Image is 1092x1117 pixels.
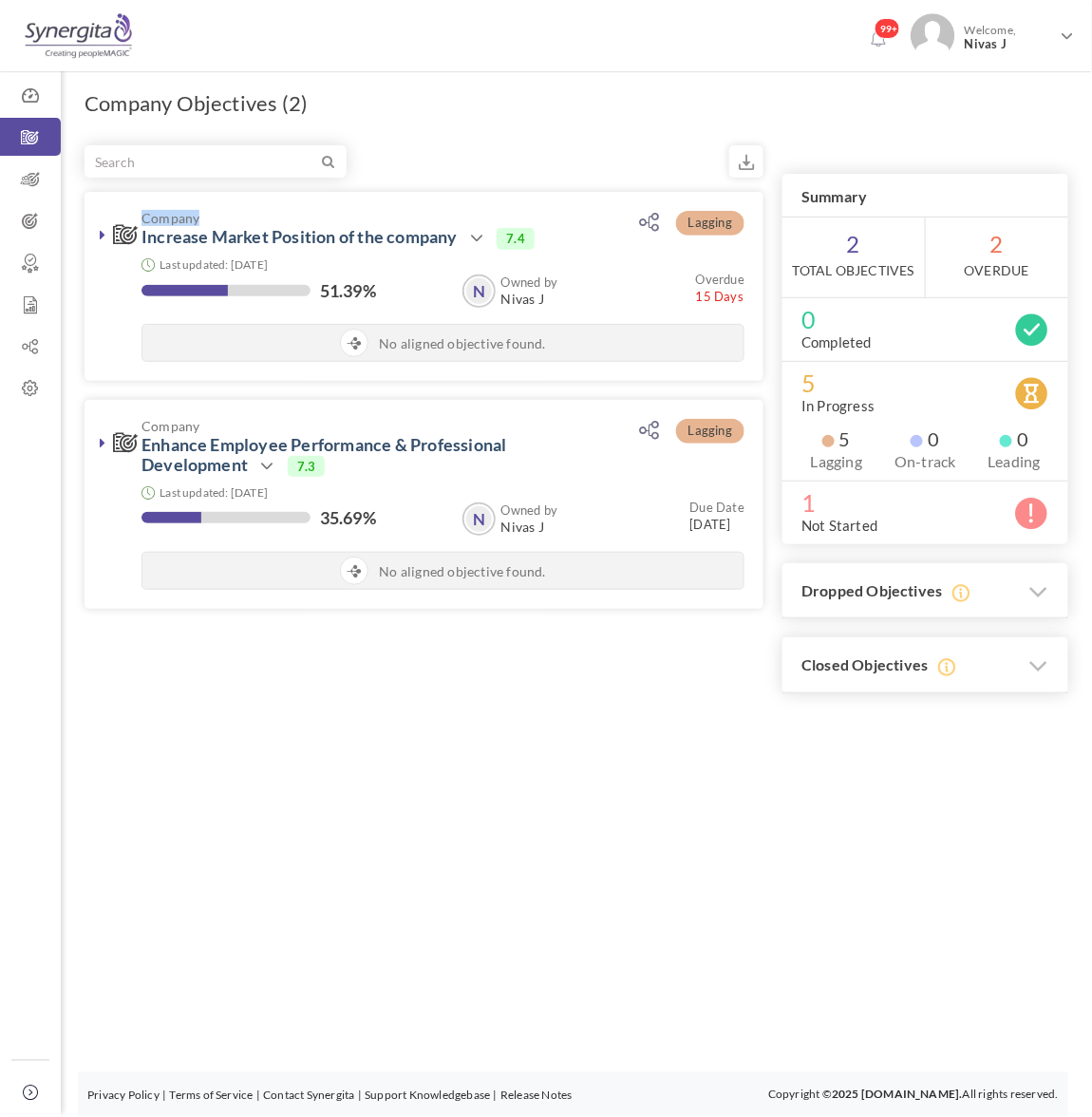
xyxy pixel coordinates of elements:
[696,272,744,287] small: Overdue
[979,452,1049,471] label: Leading
[793,261,914,280] label: Total Objectives
[690,500,745,515] small: Due Date
[358,1087,362,1106] li: |
[169,1089,253,1103] a: Terms of Service
[801,516,877,535] label: Not Started
[160,257,268,272] small: Last updated: [DATE]
[501,520,558,535] span: Nivas J
[497,228,535,249] span: 7.4
[801,373,1049,392] span: 5
[782,563,1068,619] h3: Dropped Objectives
[464,504,494,534] a: N
[926,218,1068,297] span: 2
[801,396,875,415] label: In Progress
[891,452,961,471] label: On-track
[501,502,558,518] b: Owned by
[263,1089,354,1103] a: Contact Synergita
[500,1089,573,1103] a: Release Notes
[494,1087,498,1106] li: |
[501,275,558,290] b: Owned by
[863,25,894,55] a: Notifications
[141,419,583,433] span: Company
[875,18,900,39] span: 99+
[85,146,318,177] input: Search
[801,310,1049,329] span: 0
[1000,429,1028,448] span: 0
[379,334,545,353] span: No aligned objective found.
[822,429,851,448] span: 5
[87,1089,160,1103] a: Privacy Policy
[379,562,545,581] span: No aligned objective found.
[501,292,558,307] span: Nivas J
[22,12,135,60] img: Logo
[320,281,376,300] label: 51.39%
[801,452,872,471] label: Lagging
[141,226,458,247] a: Increase Market Position of the company
[141,434,507,475] a: Enhance Employee Performance & Professional Development
[162,1087,166,1106] li: |
[782,218,924,297] span: 2
[729,145,763,178] small: Export
[965,37,1054,51] span: Nivas J
[965,261,1029,280] label: OverDue
[365,1089,490,1103] a: Support Knowledgebase
[903,6,1083,62] a: Photo Welcome,Nivas J
[801,332,872,351] label: Completed
[676,419,744,444] span: Lagging
[955,13,1059,61] span: Welcome,
[911,13,955,58] img: Photo
[801,493,1049,512] span: 1
[85,90,308,117] h1: Company Objectives (2)
[690,499,745,533] small: [DATE]
[256,1087,260,1106] li: |
[141,211,583,225] span: Company
[464,276,494,306] a: N
[911,429,939,448] span: 0
[320,508,376,527] label: 35.69%
[288,456,326,477] span: 7.3
[768,1086,1059,1105] p: Copyright © All rights reserved.
[160,485,268,500] small: Last updated: [DATE]
[832,1088,963,1102] b: 2025 [DOMAIN_NAME].
[782,174,1068,218] h3: Summary
[782,637,1068,693] h3: Closed Objectives
[676,211,744,236] span: Lagging
[696,271,744,305] small: 15 Days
